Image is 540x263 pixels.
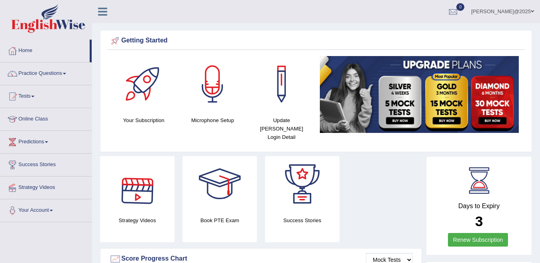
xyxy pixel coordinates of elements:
[0,199,92,219] a: Your Account
[182,116,243,124] h4: Microphone Setup
[435,203,523,210] h4: Days to Expiry
[320,56,519,133] img: small5.jpg
[183,216,257,225] h4: Book PTE Exam
[0,108,92,128] a: Online Class
[0,177,92,197] a: Strategy Videos
[113,116,174,124] h4: Your Subscription
[265,216,339,225] h4: Success Stories
[456,3,464,11] span: 0
[251,116,312,141] h4: Update [PERSON_NAME] Login Detail
[100,216,175,225] h4: Strategy Videos
[0,85,92,105] a: Tests
[0,154,92,174] a: Success Stories
[109,35,523,47] div: Getting Started
[0,40,90,60] a: Home
[475,213,483,229] b: 3
[448,233,508,247] a: Renew Subscription
[0,131,92,151] a: Predictions
[0,62,92,82] a: Practice Questions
